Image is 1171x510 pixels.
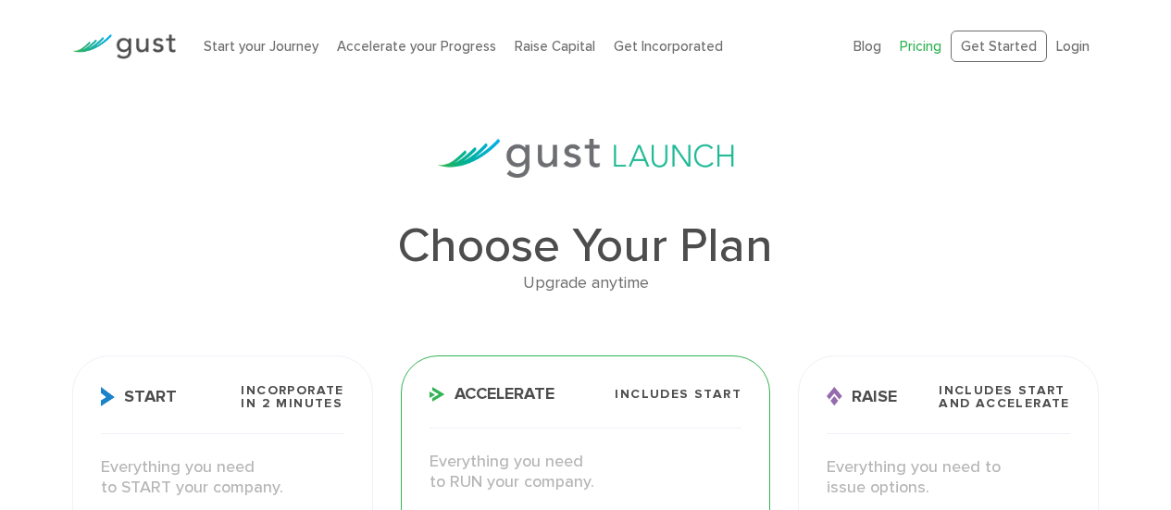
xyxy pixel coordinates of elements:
p: Everything you need to START your company. [101,457,344,499]
img: Raise Icon [827,387,842,406]
a: Get Incorporated [614,38,723,55]
span: Raise [827,387,897,406]
p: Everything you need to RUN your company. [430,452,741,493]
span: Includes START [615,388,741,401]
span: Accelerate [430,386,554,403]
p: Everything you need to issue options. [827,457,1070,499]
img: Start Icon X2 [101,387,115,406]
span: Includes START and ACCELERATE [939,384,1070,410]
img: Gust Logo [72,34,176,59]
a: Blog [853,38,881,55]
a: Login [1056,38,1090,55]
a: Get Started [951,31,1047,63]
a: Accelerate your Progress [337,38,496,55]
div: Upgrade anytime [72,270,1099,297]
span: Incorporate in 2 Minutes [241,384,343,410]
a: Pricing [900,38,941,55]
a: Start your Journey [204,38,318,55]
img: gust-launch-logos.svg [438,139,734,178]
a: Raise Capital [515,38,595,55]
h1: Choose Your Plan [72,222,1099,270]
img: Accelerate Icon [430,387,445,402]
span: Start [101,387,177,406]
